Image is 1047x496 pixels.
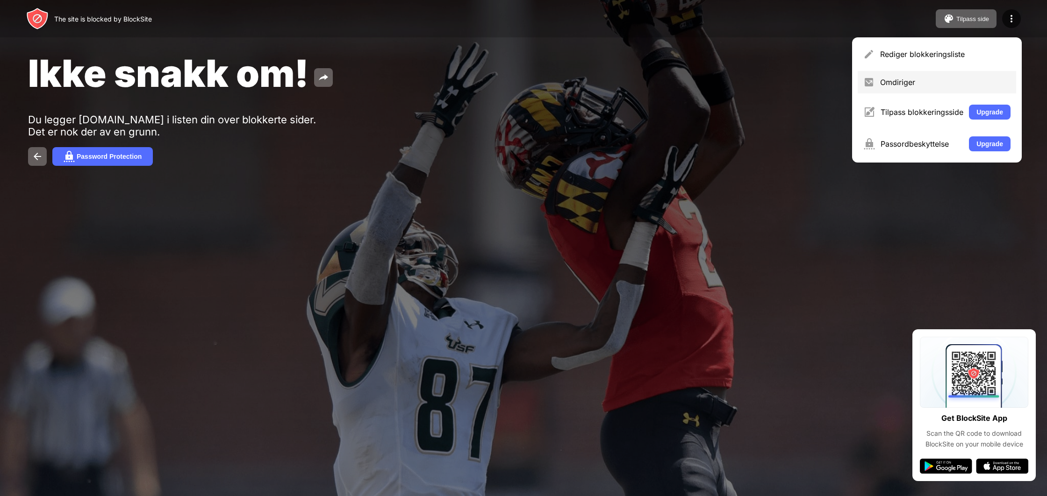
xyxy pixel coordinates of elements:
[920,428,1028,449] div: Scan the QR code to download BlockSite on your mobile device
[920,337,1028,408] img: qrcode.svg
[28,113,317,138] div: Du legger [DOMAIN_NAME] i listen din over blokkerte sider. Det er nok der av en grunn.
[863,77,875,88] img: menu-redirect.svg
[943,13,954,24] img: pallet.svg
[936,9,997,28] button: Tilpass side
[920,459,972,474] img: google-play.svg
[956,15,989,22] div: Tilpass side
[881,107,963,117] div: Tilpass blokkeringsside
[880,50,1011,59] div: Rediger blokkeringsliste
[318,72,329,83] img: share.svg
[881,139,963,149] div: Passordbeskyttelse
[26,7,49,30] img: header-logo.svg
[863,49,875,60] img: menu-pencil.svg
[863,138,875,149] img: menu-password.svg
[28,50,308,96] span: Ikke snakk om!
[1006,13,1017,24] img: menu-icon.svg
[77,153,142,160] div: Password Protection
[52,147,153,166] button: Password Protection
[941,411,1007,425] div: Get BlockSite App
[969,136,1011,151] button: Upgrade
[863,106,875,118] img: menu-customize.svg
[880,78,1011,87] div: Omdiriger
[32,151,43,162] img: back.svg
[976,459,1028,474] img: app-store.svg
[969,105,1011,120] button: Upgrade
[64,151,75,162] img: password.svg
[54,15,152,23] div: The site is blocked by BlockSite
